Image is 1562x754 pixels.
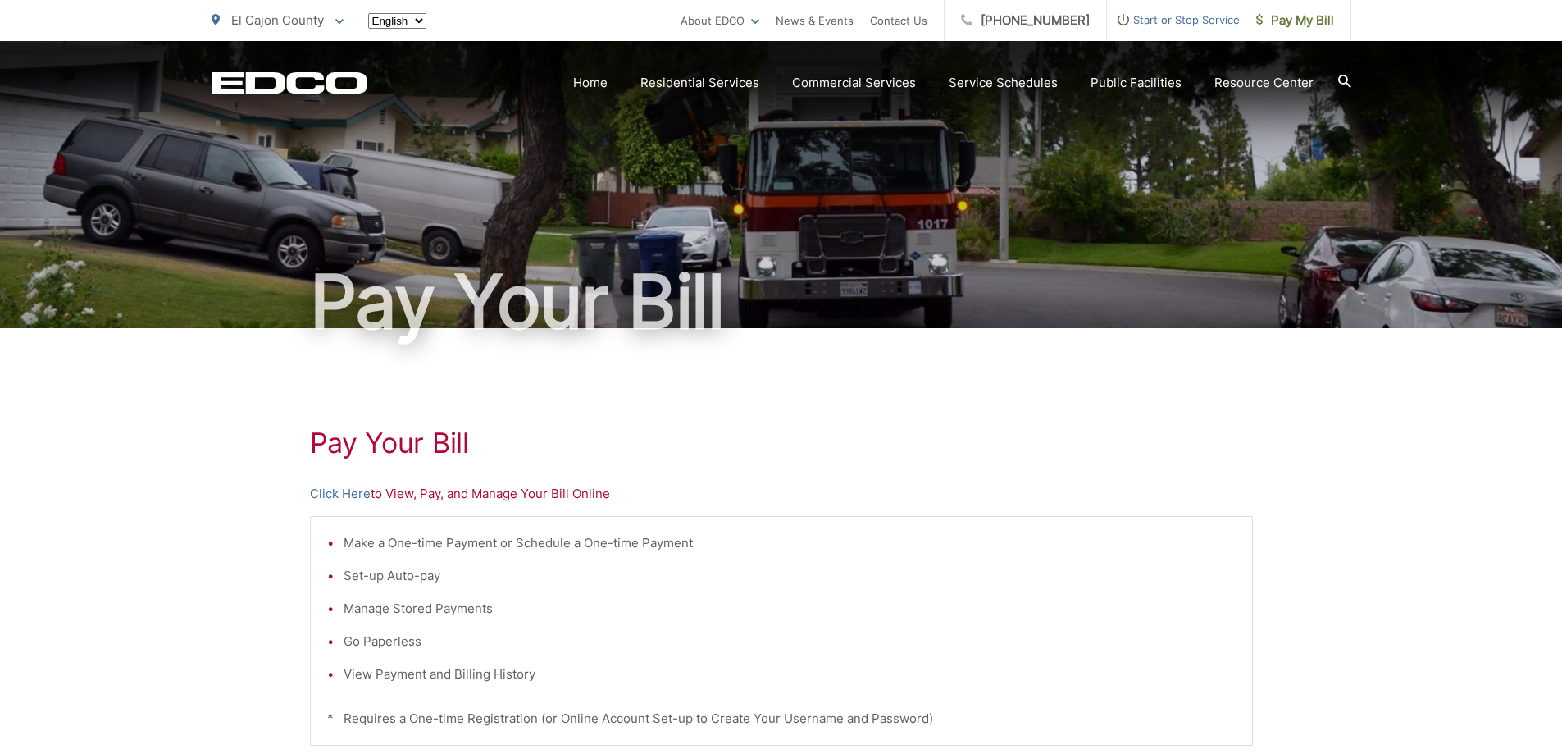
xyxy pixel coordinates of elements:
[792,73,916,93] a: Commercial Services
[1091,73,1182,93] a: Public Facilities
[212,261,1351,343] h1: Pay Your Bill
[949,73,1058,93] a: Service Schedules
[681,11,759,30] a: About EDCO
[231,12,324,28] span: El Cajon County
[344,599,1236,619] li: Manage Stored Payments
[212,71,367,94] a: EDCD logo. Return to the homepage.
[344,533,1236,553] li: Make a One-time Payment or Schedule a One-time Payment
[310,484,371,504] a: Click Here
[310,484,1253,504] p: to View, Pay, and Manage Your Bill Online
[870,11,927,30] a: Contact Us
[327,709,1236,729] p: * Requires a One-time Registration (or Online Account Set-up to Create Your Username and Password)
[344,566,1236,586] li: Set-up Auto-pay
[1256,11,1334,30] span: Pay My Bill
[573,73,608,93] a: Home
[1214,73,1314,93] a: Resource Center
[640,73,759,93] a: Residential Services
[310,427,1253,459] h1: Pay Your Bill
[344,665,1236,684] li: View Payment and Billing History
[776,11,854,30] a: News & Events
[344,632,1236,651] li: Go Paperless
[368,13,426,29] select: Select a language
